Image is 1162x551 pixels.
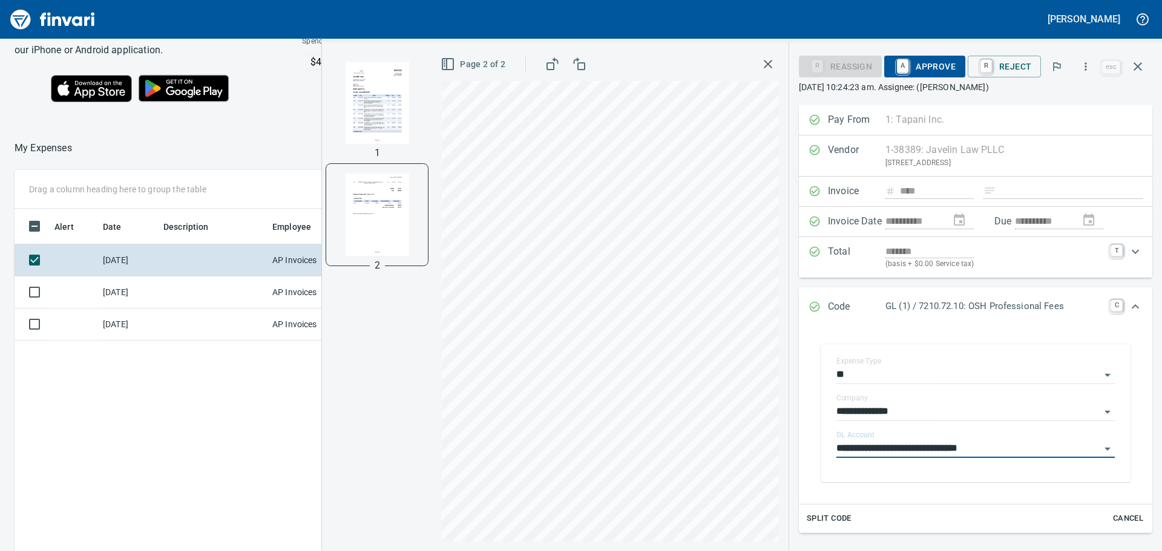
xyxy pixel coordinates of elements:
p: My Expenses [15,141,72,155]
td: [DATE] [98,276,159,308]
h5: [PERSON_NAME] [1048,13,1120,25]
p: (basis + $0.00 Service tax) [885,258,1103,270]
button: Open [1099,440,1116,457]
button: Cancel [1109,509,1147,528]
label: GL Account [836,431,875,439]
td: [DATE] [98,244,159,276]
label: Company [836,394,868,402]
div: Reassign [799,60,882,71]
span: Approve [894,56,956,77]
p: $4,000 / month [310,55,556,70]
td: AP Invoices [268,308,358,341]
p: 2 [375,258,380,273]
span: Date [103,220,122,234]
td: AP Invoices [268,244,358,276]
img: Get it on Google Play [132,68,236,108]
nav: breadcrumb [15,141,72,155]
button: RReject [968,56,1041,77]
div: Expand [799,287,1152,327]
p: Code [828,299,885,315]
p: [DATE] 10:24:23 am. Assignee: ([PERSON_NAME]) [799,81,1152,93]
span: Description [163,220,209,234]
p: GL (1) / 7210.72.10: OSH Professional Fees [885,299,1103,313]
div: Expand [799,237,1152,278]
span: Cancel [1112,512,1144,526]
span: Split Code [807,512,852,526]
button: Open [1099,367,1116,383]
span: Description [163,220,225,234]
span: Alert [54,220,90,234]
button: More [1072,53,1099,80]
p: 1 [375,146,380,160]
td: AP Invoices [268,276,358,308]
button: Page 2 of 2 [438,53,510,76]
img: Download on the App Store [51,75,132,102]
img: Page 2 [336,174,418,256]
h6: You can also control your card and submit expenses from our iPhone or Android application. [15,25,272,59]
a: A [897,59,908,73]
p: Online and foreign allowed [292,70,557,82]
label: Expense Type [836,357,881,365]
div: Expand [799,327,1152,533]
img: Finvari [7,5,98,34]
a: R [980,59,992,73]
span: Employee [272,220,311,234]
span: Date [103,220,137,234]
span: Employee [272,220,327,234]
button: Flag [1043,53,1070,80]
p: Total [828,244,885,270]
span: Spend Limits [302,36,450,48]
a: C [1111,299,1123,311]
span: Reject [977,56,1031,77]
a: T [1111,244,1123,256]
button: Split Code [804,509,855,528]
span: Close invoice [1099,52,1152,81]
button: Open [1099,403,1116,420]
button: [PERSON_NAME] [1045,10,1123,28]
img: Page 1 [336,62,418,144]
span: Page 2 of 2 [443,57,505,72]
p: Drag a column heading here to group the table [29,183,206,195]
button: AApprove [884,56,965,77]
span: Alert [54,220,74,234]
a: esc [1102,60,1120,74]
td: [DATE] [98,308,159,341]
